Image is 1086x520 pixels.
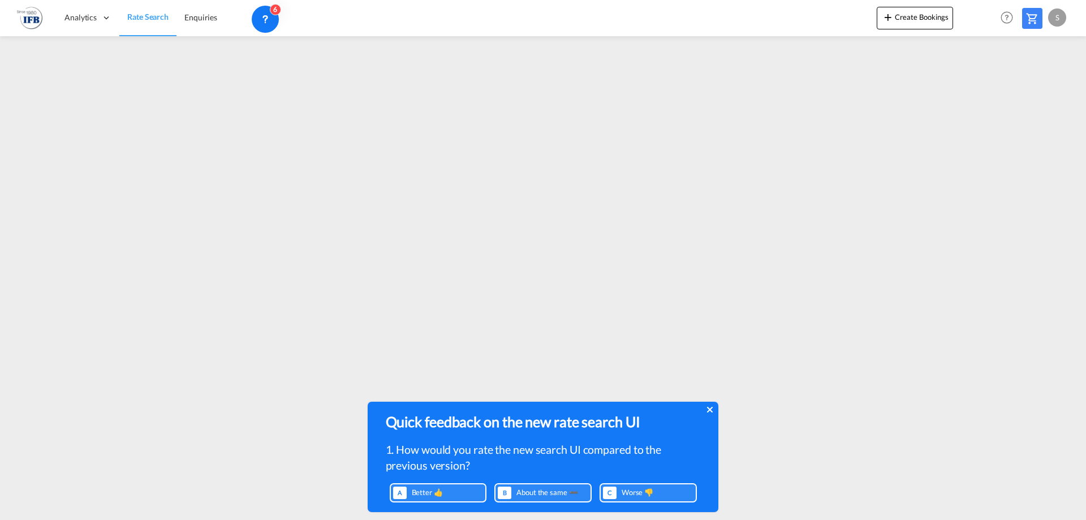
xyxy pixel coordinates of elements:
[184,12,217,22] span: Enquiries
[877,7,953,29] button: icon-plus 400-fgCreate Bookings
[881,10,895,24] md-icon: icon-plus 400-fg
[1048,8,1066,27] div: S
[997,8,1016,27] span: Help
[64,12,97,23] span: Analytics
[17,5,42,31] img: de31bbe0256b11eebba44b54815f083d.png
[127,12,169,22] span: Rate Search
[997,8,1022,28] div: Help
